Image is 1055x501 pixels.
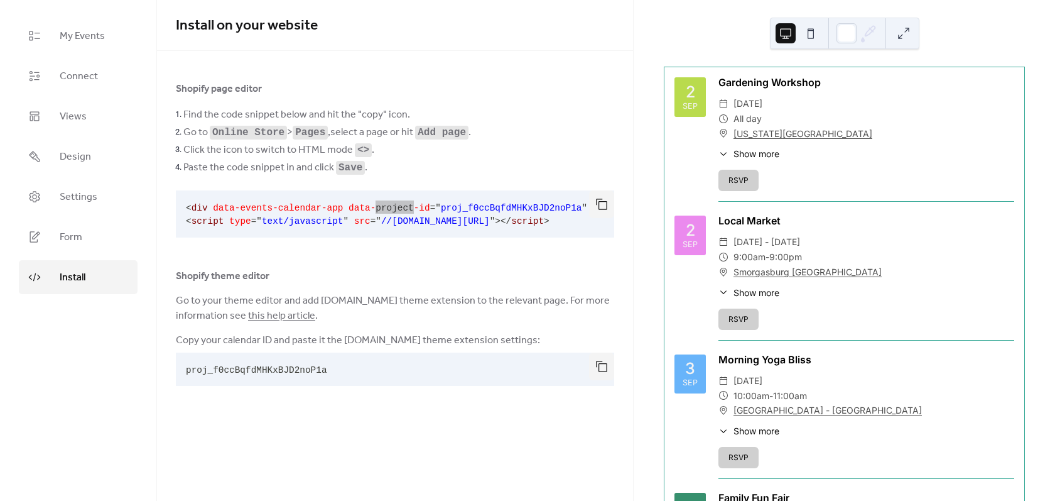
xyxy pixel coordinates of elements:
button: RSVP [718,170,759,191]
span: Show more [733,286,779,299]
a: Views [19,99,138,133]
a: [US_STATE][GEOGRAPHIC_DATA] [733,126,872,141]
a: Design [19,140,138,173]
button: ​Show more [718,286,779,299]
button: ​Show more [718,147,779,160]
div: Sep [683,241,698,249]
div: ​ [718,265,728,280]
span: proj_f0ccBqfdMHKxBJD2noP1a [441,203,582,213]
span: </ [500,216,511,226]
div: 2 [686,223,695,238]
span: " [435,203,441,213]
span: script [192,216,224,226]
span: - [766,250,769,265]
div: ​ [718,126,728,141]
span: - [769,388,773,404]
a: Connect [19,59,138,93]
span: " [343,216,349,226]
span: 10:00am [733,388,769,404]
span: Click the icon to switch to HTML mode . [183,143,374,158]
span: Copy your calendar ID and paste it the [DOMAIN_NAME] theme extension settings: [176,333,540,348]
div: ​ [718,388,728,404]
code: Save [338,162,362,173]
span: Show more [733,424,779,438]
span: = [371,216,376,226]
button: ​Show more [718,424,779,438]
span: [DATE] - [DATE] [733,234,800,250]
div: ​ [718,286,728,299]
code: Add page [418,127,466,138]
a: Settings [19,180,138,214]
span: 11:00am [773,388,807,404]
span: Settings [60,190,97,205]
div: Gardening Workshop [718,75,1014,90]
span: Views [60,109,87,124]
span: > [544,216,549,226]
a: Install [19,260,138,294]
span: Form [60,230,82,245]
span: [DATE] [733,96,762,111]
span: < [186,203,192,213]
div: ​ [718,147,728,160]
span: Design [60,150,91,165]
span: 9:00pm [769,250,802,265]
span: data-project-id [349,203,430,213]
div: 3 [685,361,695,377]
button: RSVP [718,309,759,330]
div: 2 [686,84,695,100]
span: Go to your theme editor and add [DOMAIN_NAME] theme extension to the relevant page. For more info... [176,294,614,324]
span: < [186,216,192,226]
span: Install [60,270,85,285]
span: type [229,216,251,226]
div: ​ [718,424,728,438]
span: My Events [60,29,105,44]
span: Shopify theme editor [176,269,269,284]
div: Local Market [718,213,1014,228]
span: text/javascript [262,216,344,226]
a: Form [19,220,138,254]
div: ​ [718,373,728,388]
span: [DATE] [733,373,762,388]
span: data-events-calendar-app [213,203,343,213]
div: ​ [718,111,728,126]
a: Smorgasburg [GEOGRAPHIC_DATA] [733,265,882,280]
div: ​ [718,403,728,418]
div: Sep [683,379,698,387]
span: div [192,203,208,213]
a: this help article [248,306,315,326]
code: Pages [295,127,325,138]
code: Online Store [212,127,284,138]
span: Go to > , select a page or hit . [183,125,471,140]
div: Sep [683,102,698,111]
span: Shopify page editor [176,82,262,97]
span: src [354,216,371,226]
span: " [490,216,495,226]
span: " [256,216,262,226]
span: proj_f0ccBqfdMHKxBJD2noP1a [186,365,327,375]
span: All day [733,111,762,126]
span: " [376,216,381,226]
span: //[DOMAIN_NAME][URL] [381,216,490,226]
span: > [495,216,500,226]
div: ​ [718,96,728,111]
span: Connect [60,69,98,84]
span: script [511,216,544,226]
button: RSVP [718,447,759,468]
code: <> [357,145,369,156]
a: [GEOGRAPHIC_DATA] - [GEOGRAPHIC_DATA] [733,403,922,418]
span: " [582,203,587,213]
span: = [430,203,436,213]
a: My Events [19,19,138,53]
span: 9:00am [733,250,766,265]
div: Morning Yoga Bliss [718,352,1014,367]
span: Find the code snippet below and hit the "copy" icon. [183,107,410,123]
div: ​ [718,250,728,265]
span: Install on your website [176,12,318,40]
span: Paste the code snippet in and click . [183,160,367,175]
span: Show more [733,147,779,160]
div: ​ [718,234,728,250]
span: = [251,216,257,226]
